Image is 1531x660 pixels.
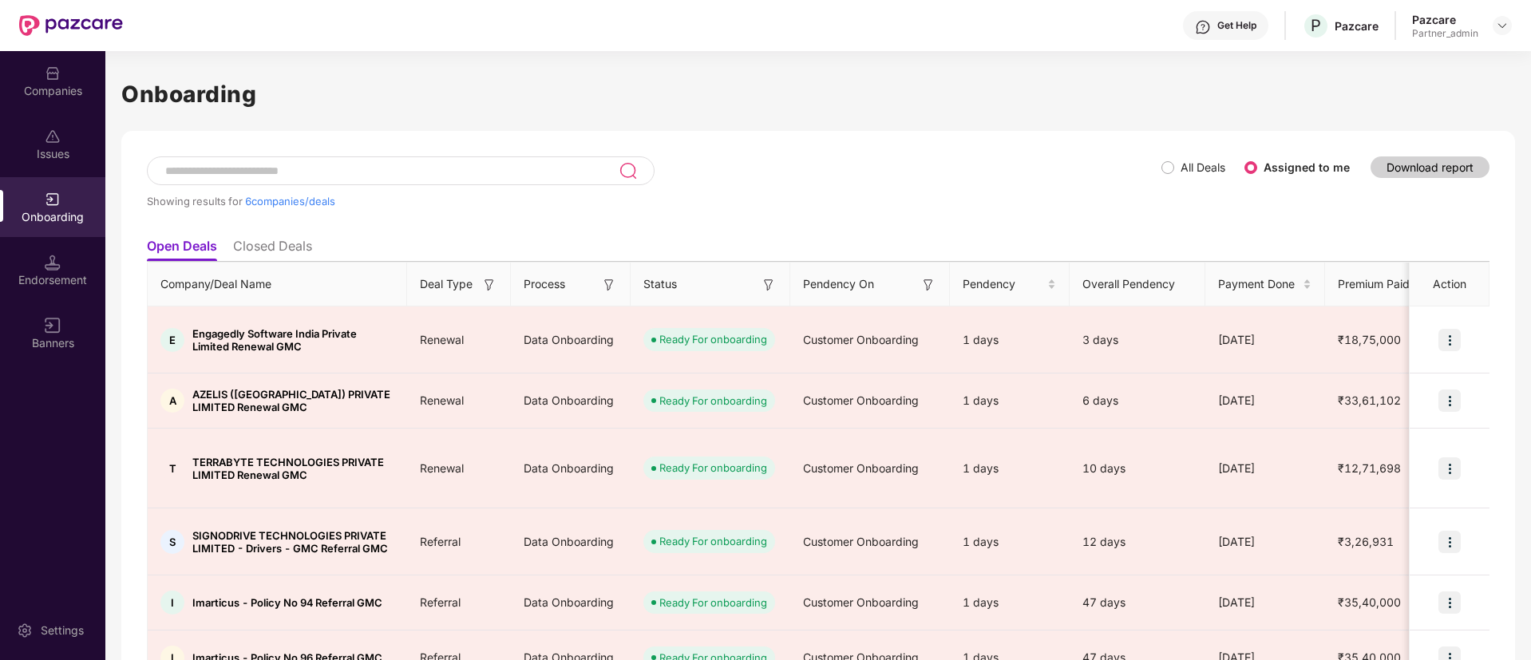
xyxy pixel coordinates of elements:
[1217,19,1256,32] div: Get Help
[1438,329,1461,351] img: icon
[245,195,335,207] span: 6 companies/deals
[192,456,394,481] span: TERRABYTE TECHNOLOGIES PRIVATE LIMITED Renewal GMC
[233,238,312,261] li: Closed Deals
[963,275,1044,293] span: Pendency
[920,277,936,293] img: svg+xml;base64,PHN2ZyB3aWR0aD0iMTYiIGhlaWdodD0iMTYiIHZpZXdCb3g9IjAgMCAxNiAxNiIgZmlsbD0ibm9uZSIgeG...
[160,389,184,413] div: A
[524,275,565,293] span: Process
[1325,595,1414,609] span: ₹35,40,000
[1205,331,1325,349] div: [DATE]
[950,379,1070,422] div: 1 days
[761,277,777,293] img: svg+xml;base64,PHN2ZyB3aWR0aD0iMTYiIGhlaWdodD0iMTYiIHZpZXdCb3g9IjAgMCAxNiAxNiIgZmlsbD0ibm9uZSIgeG...
[147,238,217,261] li: Open Deals
[803,595,919,609] span: Customer Onboarding
[192,327,394,353] span: Engagedly Software India Private Limited Renewal GMC
[511,520,631,563] div: Data Onboarding
[950,520,1070,563] div: 1 days
[1325,461,1414,475] span: ₹12,71,698
[803,535,919,548] span: Customer Onboarding
[1181,160,1225,174] label: All Deals
[803,275,874,293] span: Pendency On
[659,393,767,409] div: Ready For onboarding
[643,275,677,293] span: Status
[950,447,1070,490] div: 1 days
[45,128,61,144] img: svg+xml;base64,PHN2ZyBpZD0iSXNzdWVzX2Rpc2FibGVkIiB4bWxucz0iaHR0cDovL3d3dy53My5vcmcvMjAwMC9zdmciIH...
[1325,333,1414,346] span: ₹18,75,000
[1070,594,1205,611] div: 47 days
[121,77,1515,112] h1: Onboarding
[1205,460,1325,477] div: [DATE]
[1371,156,1489,178] button: Download report
[803,461,919,475] span: Customer Onboarding
[1335,18,1379,34] div: Pazcare
[420,275,473,293] span: Deal Type
[950,318,1070,362] div: 1 days
[1205,594,1325,611] div: [DATE]
[1070,331,1205,349] div: 3 days
[147,195,1161,207] div: Showing results for
[659,460,767,476] div: Ready For onboarding
[45,318,61,334] img: svg+xml;base64,PHN2ZyB3aWR0aD0iMTYiIGhlaWdodD0iMTYiIHZpZXdCb3g9IjAgMCAxNiAxNiIgZmlsbD0ibm9uZSIgeG...
[803,333,919,346] span: Customer Onboarding
[45,65,61,81] img: svg+xml;base64,PHN2ZyBpZD0iQ29tcGFuaWVzIiB4bWxucz0iaHR0cDovL3d3dy53My5vcmcvMjAwMC9zdmciIHdpZHRoPS...
[1325,393,1414,407] span: ₹33,61,102
[407,535,473,548] span: Referral
[659,533,767,549] div: Ready For onboarding
[1496,19,1509,32] img: svg+xml;base64,PHN2ZyBpZD0iRHJvcGRvd24tMzJ4MzIiIHhtbG5zPSJodHRwOi8vd3d3LnczLm9yZy8yMDAwL3N2ZyIgd2...
[1070,392,1205,409] div: 6 days
[511,318,631,362] div: Data Onboarding
[1412,27,1478,40] div: Partner_admin
[1311,16,1321,35] span: P
[950,581,1070,624] div: 1 days
[19,15,123,36] img: New Pazcare Logo
[1218,275,1300,293] span: Payment Done
[407,595,473,609] span: Referral
[511,581,631,624] div: Data Onboarding
[481,277,497,293] img: svg+xml;base64,PHN2ZyB3aWR0aD0iMTYiIGhlaWdodD0iMTYiIHZpZXdCb3g9IjAgMCAxNiAxNiIgZmlsbD0ibm9uZSIgeG...
[1070,263,1205,306] th: Overall Pendency
[192,596,382,609] span: Imarticus - Policy No 94 Referral GMC
[407,393,477,407] span: Renewal
[160,530,184,554] div: S
[1412,12,1478,27] div: Pazcare
[659,595,767,611] div: Ready For onboarding
[45,255,61,271] img: svg+xml;base64,PHN2ZyB3aWR0aD0iMTQuNSIgaGVpZ2h0PSIxNC41IiB2aWV3Qm94PSIwIDAgMTYgMTYiIGZpbGw9Im5vbm...
[659,331,767,347] div: Ready For onboarding
[407,461,477,475] span: Renewal
[160,591,184,615] div: I
[619,161,637,180] img: svg+xml;base64,PHN2ZyB3aWR0aD0iMjQiIGhlaWdodD0iMjUiIHZpZXdCb3g9IjAgMCAyNCAyNSIgZmlsbD0ibm9uZSIgeG...
[192,529,394,555] span: SIGNODRIVE TECHNOLOGIES PRIVATE LIMITED - Drivers - GMC Referral GMC
[148,263,407,306] th: Company/Deal Name
[1205,533,1325,551] div: [DATE]
[45,192,61,207] img: svg+xml;base64,PHN2ZyB3aWR0aD0iMjAiIGhlaWdodD0iMjAiIHZpZXdCb3g9IjAgMCAyMCAyMCIgZmlsbD0ibm9uZSIgeG...
[1438,531,1461,553] img: icon
[950,263,1070,306] th: Pendency
[407,333,477,346] span: Renewal
[1195,19,1211,35] img: svg+xml;base64,PHN2ZyBpZD0iSGVscC0zMngzMiIgeG1sbnM9Imh0dHA6Ly93d3cudzMub3JnLzIwMDAvc3ZnIiB3aWR0aD...
[1325,263,1429,306] th: Premium Paid
[1438,591,1461,614] img: icon
[17,622,33,638] img: svg+xml;base64,PHN2ZyBpZD0iU2V0dGluZy0yMHgyMCIgeG1sbnM9Imh0dHA6Ly93d3cudzMub3JnLzIwMDAvc3ZnIiB3aW...
[601,277,617,293] img: svg+xml;base64,PHN2ZyB3aWR0aD0iMTYiIGhlaWdodD0iMTYiIHZpZXdCb3g9IjAgMCAxNiAxNiIgZmlsbD0ibm9uZSIgeG...
[1070,460,1205,477] div: 10 days
[803,393,919,407] span: Customer Onboarding
[511,447,631,490] div: Data Onboarding
[160,328,184,352] div: E
[1264,160,1350,174] label: Assigned to me
[1205,263,1325,306] th: Payment Done
[1438,389,1461,412] img: icon
[160,456,184,480] div: T
[1325,535,1406,548] span: ₹3,26,931
[1410,263,1489,306] th: Action
[511,379,631,422] div: Data Onboarding
[1438,457,1461,480] img: icon
[192,388,394,413] span: AZELIS ([GEOGRAPHIC_DATA]) PRIVATE LIMITED Renewal GMC
[1070,533,1205,551] div: 12 days
[1205,392,1325,409] div: [DATE]
[36,622,89,638] div: Settings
